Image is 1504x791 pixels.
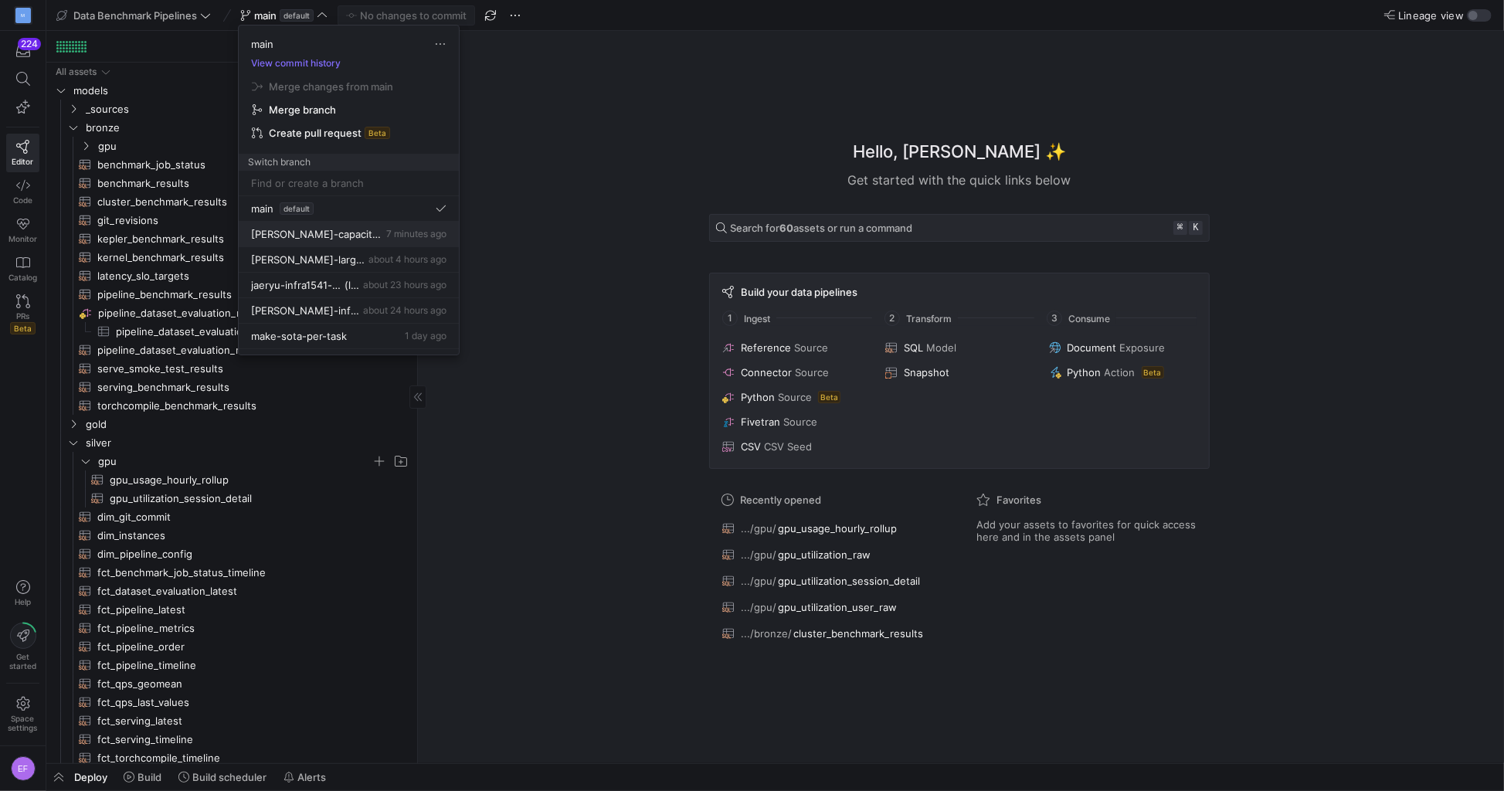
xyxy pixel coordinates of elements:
[386,228,446,239] span: 7 minutes ago
[269,127,362,139] span: Create pull request
[251,177,446,189] input: Find or create a branch
[251,38,273,50] span: main
[251,253,365,266] span: [PERSON_NAME]-large-model-inf-mammoth
[365,127,390,139] span: Beta
[251,304,360,317] span: [PERSON_NAME]-infra1541-h100-gpu-explore
[251,202,273,215] span: main
[345,279,360,291] span: (local)
[368,253,446,265] span: about 4 hours ago
[405,330,446,341] span: 1 day ago
[239,58,353,69] button: View commit history
[269,104,336,116] span: Merge branch
[251,279,341,291] span: jaeryu-infra1541-h100-gpu-explore
[363,279,446,290] span: about 23 hours ago
[363,304,446,316] span: about 24 hours ago
[245,98,453,121] button: Merge branch
[251,228,383,240] span: [PERSON_NAME]-capacity-restore
[280,202,314,215] span: default
[251,330,347,342] span: make-sota-per-task
[245,121,453,144] button: Create pull requestBeta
